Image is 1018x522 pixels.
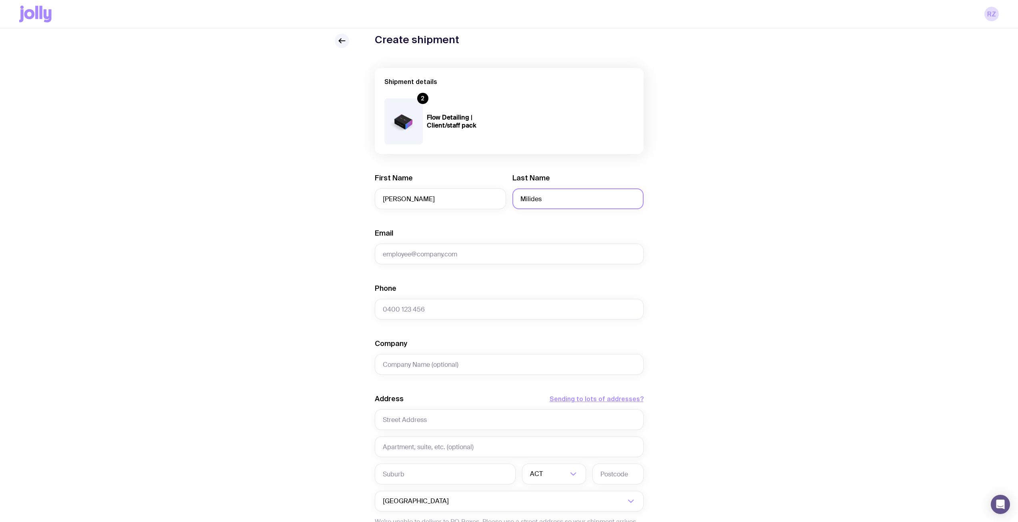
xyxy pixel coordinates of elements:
input: Search for option [450,491,625,512]
label: First Name [375,173,413,183]
input: Search for option [544,464,568,484]
input: Apartment, suite, etc. (optional) [375,436,644,457]
button: Sending to lots of addresses? [550,394,644,404]
input: employee@company.com [375,244,644,264]
label: Address [375,394,404,404]
input: Street Address [375,409,644,430]
a: RZ [984,7,999,21]
div: Search for option [375,491,644,512]
h2: Shipment details [384,78,634,86]
input: 0400 123 456 [375,299,644,320]
label: Phone [375,284,396,293]
div: Open Intercom Messenger [991,495,1010,514]
input: Suburb [375,464,516,484]
label: Last Name [512,173,550,183]
label: Company [375,339,407,348]
h4: Flow Detailing | Client/staff pack [427,114,504,130]
h1: Create shipment [375,34,459,46]
span: [GEOGRAPHIC_DATA] [383,491,450,512]
div: Search for option [522,464,586,484]
input: Last Name [512,188,644,209]
div: 2 [417,93,428,104]
input: First Name [375,188,506,209]
input: Postcode [592,464,644,484]
label: Email [375,228,393,238]
span: ACT [530,464,544,484]
input: Company Name (optional) [375,354,644,375]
